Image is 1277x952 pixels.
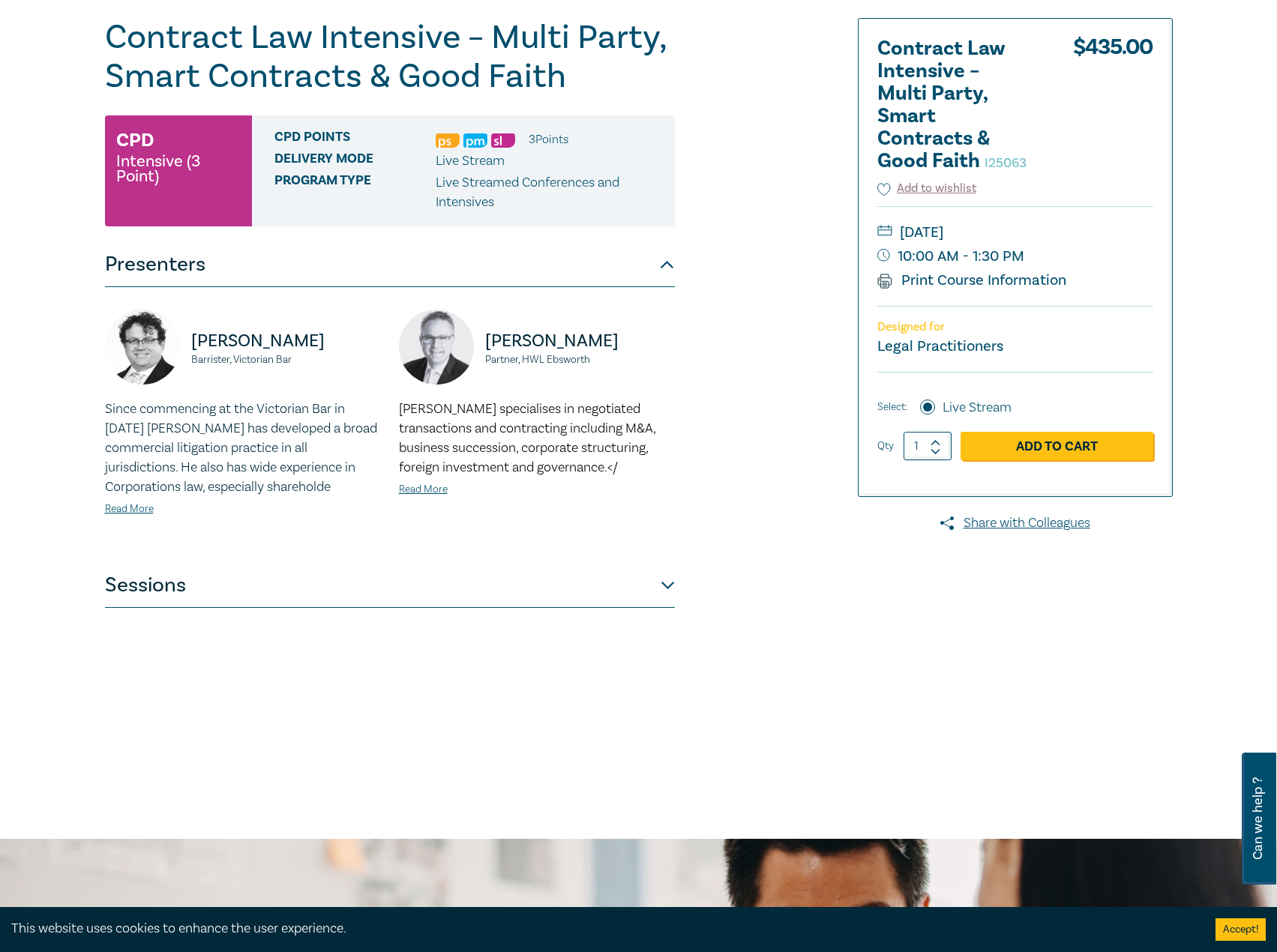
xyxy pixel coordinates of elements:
[1073,37,1153,180] div: $ 435.00
[485,329,675,353] p: [PERSON_NAME]
[943,398,1012,418] label: Live Stream
[105,242,675,287] button: Presenters
[877,320,1153,334] p: Designed for
[191,355,381,365] small: Barrister, Victorian Bar
[436,152,505,169] span: Live Stream
[877,244,1153,268] small: 10:00 AM - 1:30 PM
[877,337,1003,356] small: Legal Practitioners
[985,154,1027,172] small: I25063
[274,173,436,212] span: Program type
[105,310,180,385] img: https://s3.ap-southeast-2.amazonaws.com/leo-cussen-store-production-content/Contacts/Peter%20Clar...
[877,220,1153,244] small: [DATE]
[877,180,977,197] button: Add to wishlist
[1216,918,1266,941] button: Accept cookies
[116,154,241,184] small: Intensive (3 Point)
[116,127,154,154] h3: CPD
[436,173,664,212] p: Live Streamed Conferences and Intensives
[399,310,474,385] img: https://s3.ap-southeast-2.amazonaws.com/leo-cussen-store-production-content/Contacts/Brendan%20Ea...
[877,271,1067,290] a: Print Course Information
[877,37,1042,172] h2: Contract Law Intensive – Multi Party, Smart Contracts & Good Faith
[529,130,568,149] li: 3 Point s
[1251,762,1265,876] span: Can we help ?
[904,432,952,460] input: 1
[961,432,1153,460] a: Add to Cart
[858,513,1173,533] a: Share with Colleagues
[877,438,894,454] label: Qty
[877,399,907,415] span: Select:
[105,18,675,96] h1: Contract Law Intensive – Multi Party, Smart Contracts & Good Faith
[274,130,436,149] span: CPD Points
[11,919,1193,939] div: This website uses cookies to enhance the user experience.
[436,133,460,148] img: Professional Skills
[105,563,675,608] button: Sessions
[105,502,154,516] a: Read More
[485,355,675,365] small: Partner, HWL Ebsworth
[191,329,381,353] p: [PERSON_NAME]
[463,133,487,148] img: Practice Management & Business Skills
[399,483,448,496] a: Read More
[105,400,381,497] p: Since commencing at the Victorian Bar in [DATE] [PERSON_NAME] has developed a broad commercial li...
[491,133,515,148] img: Substantive Law
[399,400,655,476] span: [PERSON_NAME] specialises in negotiated transactions and contracting including M&A, business succ...
[274,151,436,171] span: Delivery Mode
